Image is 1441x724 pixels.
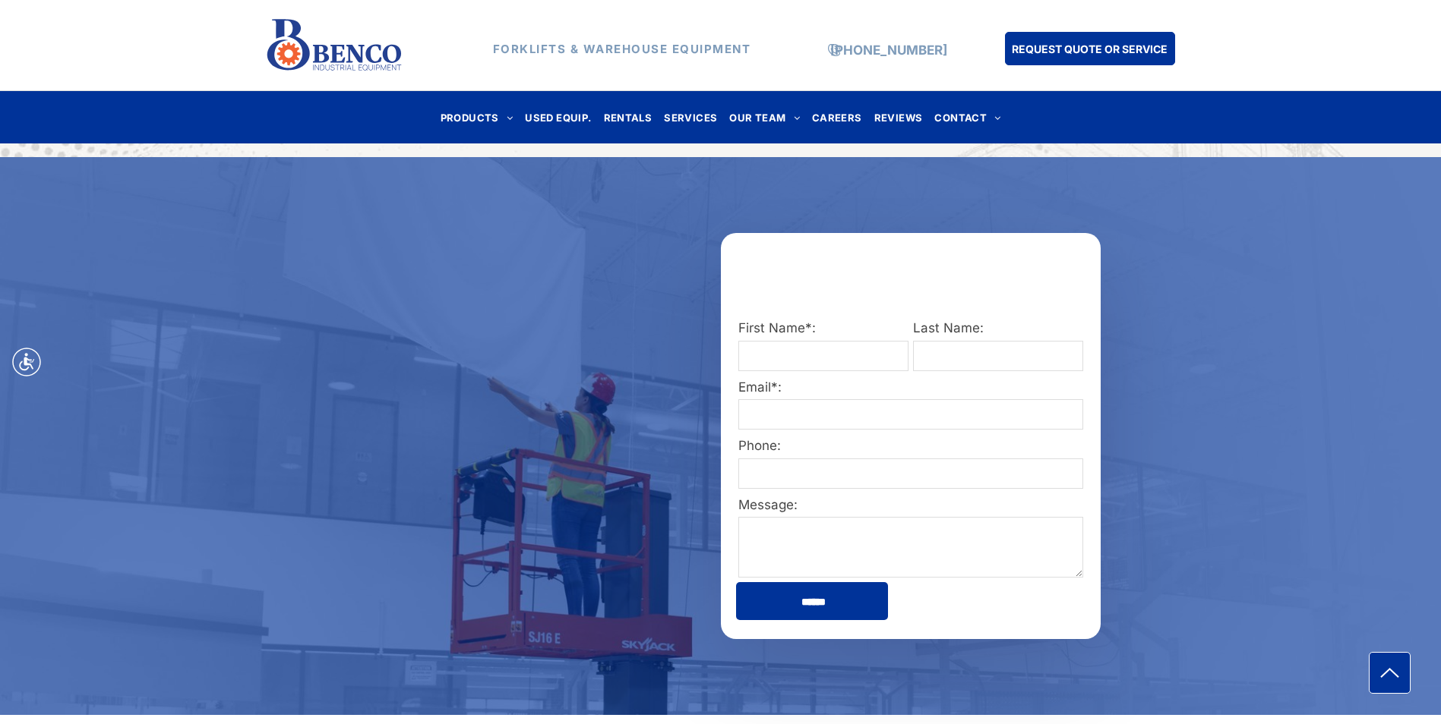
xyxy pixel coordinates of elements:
[928,107,1006,127] a: CONTACT
[519,107,597,127] a: USED EQUIP.
[723,107,806,127] a: OUR TEAM
[435,107,520,127] a: PRODUCTS
[830,42,947,58] a: [PHONE_NUMBER]
[493,42,751,56] strong: FORKLIFTS & WAREHOUSE EQUIPMENT
[598,107,659,127] a: RENTALS
[738,378,1083,398] label: Email*:
[806,107,868,127] a: CAREERS
[738,496,1083,515] label: Message:
[868,107,929,127] a: REVIEWS
[1012,35,1168,63] span: REQUEST QUOTE OR SERVICE
[738,436,1083,456] label: Phone:
[913,319,1083,338] label: Last Name:
[658,107,723,127] a: SERVICES
[738,319,909,338] label: First Name*:
[1005,32,1175,65] a: REQUEST QUOTE OR SERVICE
